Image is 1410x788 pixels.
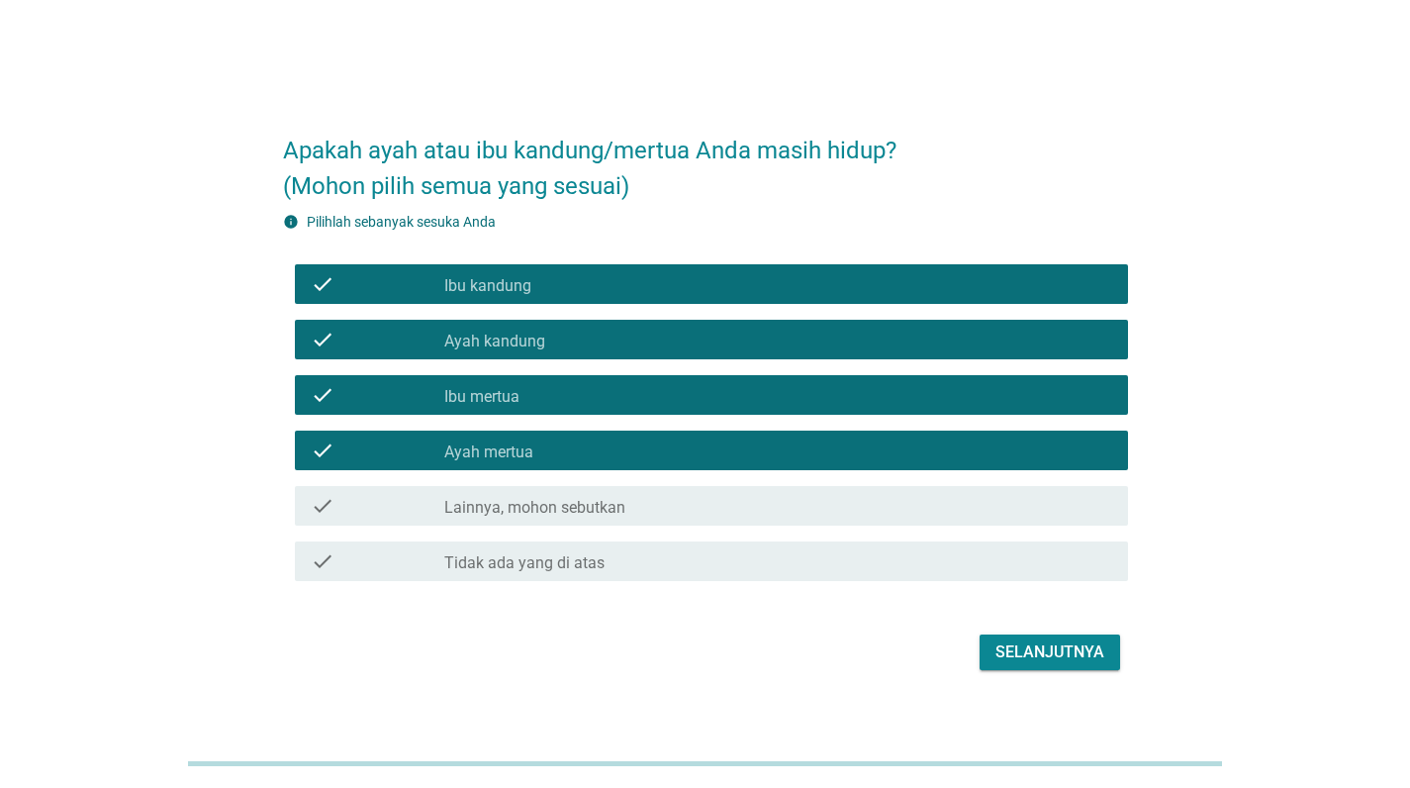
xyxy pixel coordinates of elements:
label: Ayah kandung [444,332,545,351]
i: check [311,328,334,351]
i: check [311,439,334,462]
i: check [311,549,334,573]
i: check [311,494,334,518]
i: info [283,214,299,230]
label: Ibu mertua [444,387,519,407]
h2: Apakah ayah atau ibu kandung/mertua Anda masih hidup? (Mohon pilih semua yang sesuai) [283,113,1128,204]
div: Selanjutnya [995,640,1104,664]
button: Selanjutnya [980,635,1120,670]
label: Ayah mertua [444,443,533,462]
label: Ibu kandung [444,276,531,296]
label: Lainnya, mohon sebutkan [444,498,625,518]
label: Pilihlah sebanyak sesuka Anda [307,214,496,230]
label: Tidak ada yang di atas [444,553,605,573]
i: check [311,383,334,407]
i: check [311,272,334,296]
